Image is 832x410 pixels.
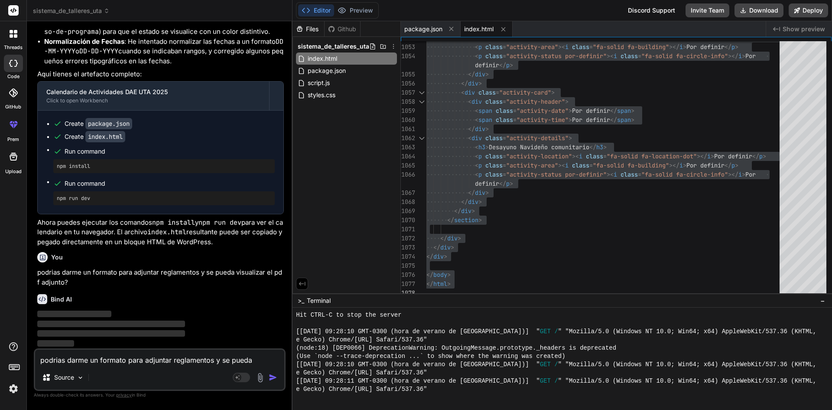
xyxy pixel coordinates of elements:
[569,134,572,142] span: >
[686,161,725,169] span: Por definir
[464,25,494,33] span: index.html
[401,252,415,261] div: 1074
[496,107,513,115] span: class
[475,43,478,51] span: <
[558,361,831,369] span: " "Mozilla/5.0 (Windows NT 10.0; Win64; x64) AppleWebKit/537.36 (KHTML, lik
[85,131,125,142] code: index.html
[565,161,569,169] span: i
[589,161,593,169] span: =
[468,125,475,133] span: </
[401,279,415,289] div: 1077
[478,43,482,51] span: p
[307,296,331,305] span: Terminal
[65,132,125,141] div: Create
[292,25,324,33] div: Files
[503,152,506,160] span: =
[37,340,74,347] span: ‌
[478,198,482,206] span: >
[499,61,506,69] span: </
[742,52,745,60] span: >
[468,98,471,105] span: <
[65,119,132,128] div: Create
[478,161,482,169] span: p
[401,52,415,61] div: 1054
[401,152,415,161] div: 1064
[631,116,634,124] span: >
[496,89,499,96] span: =
[57,195,271,202] pre: npm run dev
[506,161,558,169] span: "activity-area"
[572,107,610,115] span: Por definir
[679,161,683,169] span: i
[540,377,551,385] span: GET
[593,161,669,169] span: "fa-solid fa-building"
[731,43,735,51] span: p
[485,43,503,51] span: class
[5,168,22,175] label: Upload
[296,352,565,361] span: (Use `node --trace-deprecation ...` to show where the warning was created)
[621,52,638,60] span: class
[738,171,742,178] span: i
[458,234,461,242] span: >
[517,116,569,124] span: "activity-time"
[461,198,468,206] span: </
[44,37,283,56] code: DD-MM-YYYY
[478,89,496,96] span: class
[711,152,714,160] span: >
[610,116,617,124] span: </
[401,88,415,97] div: 1057
[468,79,478,87] span: div
[686,3,729,17] button: Invite Team
[565,98,569,105] span: >
[569,116,572,124] span: >
[116,392,132,397] span: privacy
[296,377,540,385] span: [[DATE] 09:28:11 GMT-0300 (hora de verano de [GEOGRAPHIC_DATA])] "
[558,161,565,169] span: ><
[572,152,579,160] span: ><
[6,381,21,396] img: settings
[401,261,415,270] div: 1075
[451,243,454,251] span: >
[325,25,360,33] div: Github
[454,216,478,224] span: section
[401,270,415,279] div: 1076
[485,125,489,133] span: >
[558,328,831,336] span: " "Mozilla/5.0 (Windows NT 10.0; Win64; x64) AppleWebKit/537.36 (KHTML, lik
[745,171,756,178] span: Por
[478,216,482,224] span: >
[752,152,759,160] span: </
[46,97,260,104] div: Click to open Workbench
[789,3,828,17] button: Deploy
[485,52,503,60] span: class
[517,107,569,115] span: "activity-date"
[296,385,427,394] span: e Gecko) Chrome/[URL] Safari/537.36"
[614,171,617,178] span: i
[475,189,485,197] span: div
[503,43,506,51] span: =
[444,253,447,260] span: >
[506,98,565,105] span: "activity-header"
[735,161,738,169] span: >
[683,43,686,51] span: >
[540,361,551,369] span: GET
[475,125,485,133] span: div
[37,321,185,327] span: ‌
[307,90,336,100] span: styles.css
[447,216,454,224] span: </
[401,97,415,106] div: 1058
[404,25,442,33] span: package.json
[401,43,415,52] div: 1053
[475,161,478,169] span: <
[401,143,415,152] div: 1063
[638,171,641,178] span: =
[607,152,697,160] span: "fa-solid fa-location-dot"
[742,171,745,178] span: >
[34,391,286,399] p: Always double-check its answers. Your in Bind
[433,253,444,260] span: div
[447,271,451,279] span: >
[296,328,540,336] span: [[DATE] 09:28:10 GMT-0300 (hora de verano de [GEOGRAPHIC_DATA])] "
[554,377,558,385] span: /
[401,234,415,243] div: 1072
[586,152,603,160] span: class
[426,253,433,260] span: </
